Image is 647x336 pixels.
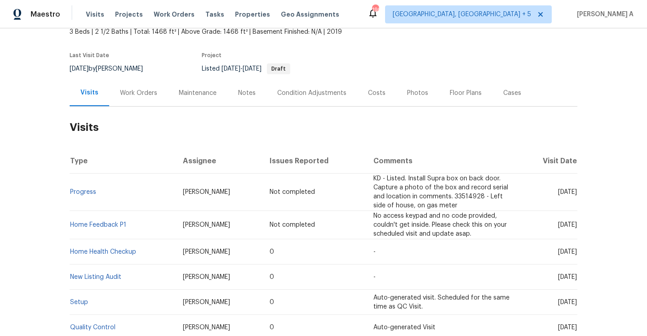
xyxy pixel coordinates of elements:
[120,89,157,98] div: Work Orders
[222,66,240,72] span: [DATE]
[262,148,366,174] th: Issues Reported
[368,89,386,98] div: Costs
[270,274,274,280] span: 0
[179,89,217,98] div: Maintenance
[573,10,634,19] span: [PERSON_NAME] A
[222,66,261,72] span: -
[70,148,176,174] th: Type
[70,274,121,280] a: New Listing Audit
[70,189,96,195] a: Progress
[518,148,577,174] th: Visit Date
[31,10,60,19] span: Maestro
[115,10,143,19] span: Projects
[281,10,339,19] span: Geo Assignments
[70,222,126,228] a: Home Feedback P1
[270,299,274,305] span: 0
[80,88,98,97] div: Visits
[183,222,230,228] span: [PERSON_NAME]
[373,175,508,209] span: KD - Listed. Install Supra box on back door. Capture a photo of the box and record serial and loc...
[270,324,274,331] span: 0
[270,189,315,195] span: Not completed
[373,295,510,310] span: Auto-generated visit. Scheduled for the same time as QC Visit.
[268,66,289,72] span: Draft
[70,53,109,58] span: Last Visit Date
[154,10,195,19] span: Work Orders
[372,5,378,14] div: 199
[176,148,263,174] th: Assignee
[235,10,270,19] span: Properties
[70,63,154,74] div: by [PERSON_NAME]
[183,324,230,331] span: [PERSON_NAME]
[558,222,577,228] span: [DATE]
[70,107,577,148] h2: Visits
[373,213,507,237] span: No access keypad and no code provided, couldn't get inside. Please check this on your scheduled v...
[558,274,577,280] span: [DATE]
[407,89,428,98] div: Photos
[202,53,222,58] span: Project
[183,274,230,280] span: [PERSON_NAME]
[70,249,136,255] a: Home Health Checkup
[70,324,115,331] a: Quality Control
[558,189,577,195] span: [DATE]
[270,249,274,255] span: 0
[270,222,315,228] span: Not completed
[558,299,577,305] span: [DATE]
[86,10,104,19] span: Visits
[70,66,89,72] span: [DATE]
[558,324,577,331] span: [DATE]
[183,299,230,305] span: [PERSON_NAME]
[202,66,290,72] span: Listed
[503,89,521,98] div: Cases
[558,249,577,255] span: [DATE]
[70,299,88,305] a: Setup
[70,27,398,36] span: 3 Beds | 2 1/2 Baths | Total: 1468 ft² | Above Grade: 1468 ft² | Basement Finished: N/A | 2019
[243,66,261,72] span: [DATE]
[238,89,256,98] div: Notes
[373,324,435,331] span: Auto-generated Visit
[366,148,518,174] th: Comments
[183,189,230,195] span: [PERSON_NAME]
[205,11,224,18] span: Tasks
[277,89,346,98] div: Condition Adjustments
[450,89,482,98] div: Floor Plans
[393,10,531,19] span: [GEOGRAPHIC_DATA], [GEOGRAPHIC_DATA] + 5
[373,274,376,280] span: -
[373,249,376,255] span: -
[183,249,230,255] span: [PERSON_NAME]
